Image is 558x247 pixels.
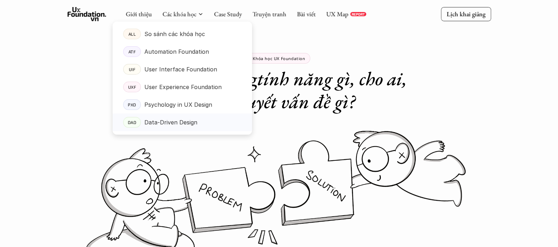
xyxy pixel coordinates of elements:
[446,10,485,18] p: Lịch khai giảng
[113,113,252,131] a: DADData-Driven Design
[144,99,212,110] p: Psychology in UX Design
[138,67,420,113] h1: Nên xây dựng
[113,60,252,78] a: UIFUser Interface Foundation
[126,10,152,18] a: Giới thiệu
[297,10,316,18] a: Bài viết
[113,96,252,113] a: PXDPsychology in UX Design
[203,66,411,114] em: tính năng gì, cho ai, giải quyết vấn đề gì?
[127,120,136,125] p: DAD
[144,64,217,75] p: User Interface Foundation
[128,49,136,54] p: ATF
[326,10,348,18] a: UX Map
[113,43,252,60] a: ATFAutomation Foundation
[214,10,242,18] a: Case Study
[441,7,491,21] a: Lịch khai giảng
[352,12,365,16] p: REPORT
[128,102,136,107] p: PXD
[144,29,205,39] p: So sánh các khóa học
[113,78,252,96] a: UXFUser Experience Foundation
[113,25,252,43] a: ALLSo sánh các khóa học
[253,56,305,61] p: Khóa học UX Foundation
[128,31,136,36] p: ALL
[144,82,222,92] p: User Experience Foundation
[128,84,136,89] p: UXF
[144,46,209,57] p: Automation Foundation
[350,12,366,16] a: REPORT
[144,117,197,128] p: Data-Driven Design
[128,67,135,72] p: UIF
[162,10,196,18] a: Các khóa học
[252,10,286,18] a: Truyện tranh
